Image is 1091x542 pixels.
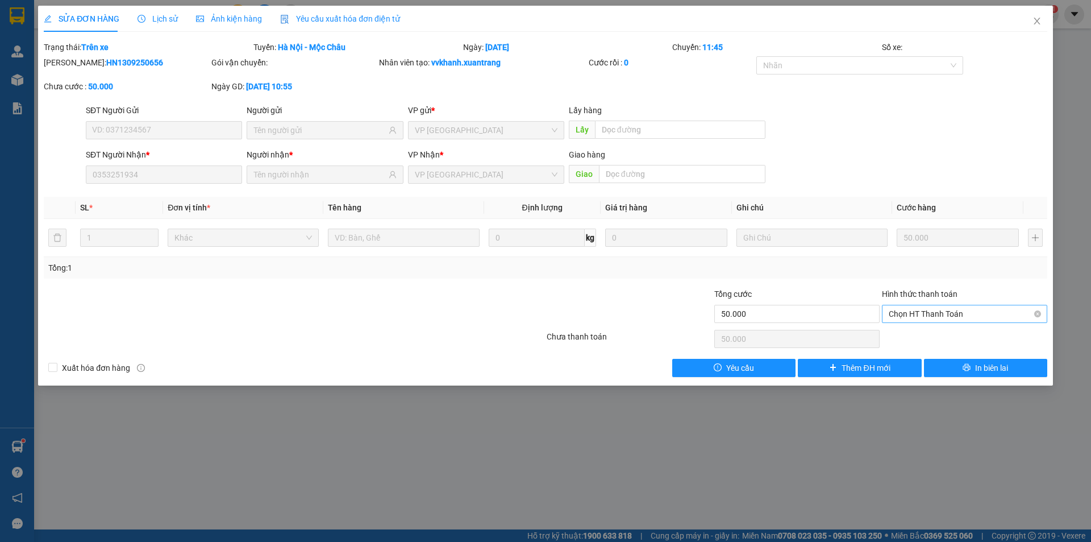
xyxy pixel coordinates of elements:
span: plus [829,363,837,373]
b: [DATE] 10:55 [246,82,292,91]
span: Ảnh kiện hàng [196,14,262,23]
span: picture [196,15,204,23]
div: SĐT Người Nhận [86,148,242,161]
button: plus [1028,229,1043,247]
b: 50.000 [88,82,113,91]
span: close-circle [1034,311,1041,317]
b: 0 [624,58,628,67]
div: Ngày: [462,41,672,53]
input: VD: Bàn, Ghế [328,229,479,247]
span: Lấy hàng [569,106,602,115]
input: 0 [605,229,727,247]
span: VP HÀ NỘI [415,166,557,183]
span: kg [585,229,596,247]
span: user [389,171,397,179]
div: Chuyến: [671,41,881,53]
input: Dọc đường [595,121,765,139]
span: Giá trị hàng [605,203,647,212]
input: Dọc đường [599,165,765,183]
span: SL [80,203,89,212]
b: Hà Nội - Mộc Châu [278,43,345,52]
div: Nhân viên tạo: [379,56,586,69]
button: printerIn biên lai [924,359,1047,377]
span: clock-circle [138,15,145,23]
input: Tên người nhận [253,168,386,181]
span: Đơn vị tính [168,203,210,212]
div: Tuyến: [252,41,462,53]
span: exclamation-circle [714,363,722,373]
button: delete [48,229,66,247]
b: HN1309250656 [106,58,163,67]
button: Close [1021,6,1053,38]
b: vvkhanh.xuantrang [431,58,501,67]
div: Số xe: [881,41,1048,53]
button: exclamation-circleYêu cầu [672,359,796,377]
span: Lịch sử [138,14,178,23]
input: Tên người gửi [253,124,386,136]
span: Giao hàng [569,150,605,159]
span: Yêu cầu xuất hóa đơn điện tử [280,14,400,23]
span: VP HÀ NỘI [415,122,557,139]
div: VP gửi [408,104,564,117]
div: Người nhận [247,148,403,161]
span: Chọn HT Thanh Toán [889,305,1040,322]
span: user [389,126,397,134]
span: In biên lai [975,362,1008,374]
span: Giao [569,165,599,183]
input: 0 [897,229,1019,247]
span: Xuất hóa đơn hàng [57,362,135,374]
span: info-circle [137,364,145,372]
input: Ghi Chú [736,229,888,247]
span: Yêu cầu [726,362,754,374]
div: SĐT Người Gửi [86,104,242,117]
div: Người gửi [247,104,403,117]
span: printer [963,363,971,373]
span: SỬA ĐƠN HÀNG [44,14,119,23]
b: Trên xe [81,43,109,52]
span: VP Nhận [408,150,440,159]
div: Ngày GD: [211,80,377,93]
div: [PERSON_NAME]: [44,56,209,69]
span: Tên hàng [328,203,361,212]
div: Chưa cước : [44,80,209,93]
span: Cước hàng [897,203,936,212]
th: Ghi chú [732,197,892,219]
span: edit [44,15,52,23]
span: Tổng cước [714,289,752,299]
span: Thêm ĐH mới [842,362,890,374]
img: icon [280,15,289,24]
button: plusThêm ĐH mới [798,359,921,377]
span: Khác [174,229,312,246]
b: 11:45 [702,43,723,52]
span: Lấy [569,121,595,139]
div: Cước rồi : [589,56,754,69]
span: Định lượng [522,203,563,212]
b: [DATE] [485,43,509,52]
label: Hình thức thanh toán [882,289,957,299]
div: Gói vận chuyển: [211,56,377,69]
div: Tổng: 1 [48,262,421,274]
div: Trạng thái: [43,41,252,53]
div: Chưa thanh toán [545,330,713,350]
span: close [1032,16,1042,26]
